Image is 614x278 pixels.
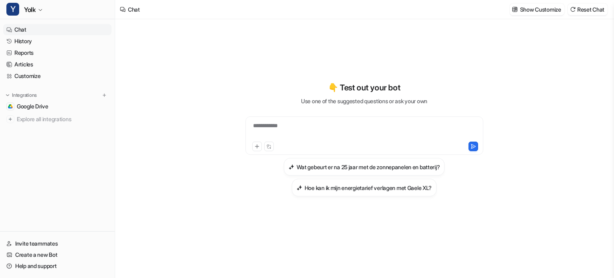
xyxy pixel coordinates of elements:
[289,164,294,170] img: Wat gebeurt er na 25 jaar met de zonnepanelen en batterij?
[3,59,112,70] a: Articles
[6,115,14,123] img: explore all integrations
[568,4,608,15] button: Reset Chat
[570,6,576,12] img: reset
[5,92,10,98] img: expand menu
[24,4,36,15] span: Yolk
[3,260,112,272] a: Help and support
[328,82,400,94] p: 👇 Test out your bot
[510,4,564,15] button: Show Customize
[12,92,37,98] p: Integrations
[17,113,108,126] span: Explore all integrations
[520,5,561,14] p: Show Customize
[292,179,437,196] button: Hoe kan ik mijn energietarief verlagen met Gaele XL?Hoe kan ik mijn energietarief verlagen met Ga...
[512,6,518,12] img: customize
[301,97,427,105] p: Use one of the suggested questions or ask your own
[3,36,112,47] a: History
[6,3,19,16] span: Y
[128,5,140,14] div: Chat
[17,102,48,110] span: Google Drive
[297,163,440,171] h3: Wat gebeurt er na 25 jaar met de zonnepanelen en batterij?
[8,104,13,109] img: Google Drive
[3,91,39,99] button: Integrations
[3,114,112,125] a: Explore all integrations
[3,238,112,249] a: Invite teammates
[3,101,112,112] a: Google DriveGoogle Drive
[3,70,112,82] a: Customize
[297,185,302,191] img: Hoe kan ik mijn energietarief verlagen met Gaele XL?
[3,249,112,260] a: Create a new Bot
[3,47,112,58] a: Reports
[3,24,112,35] a: Chat
[284,158,445,176] button: Wat gebeurt er na 25 jaar met de zonnepanelen en batterij?Wat gebeurt er na 25 jaar met de zonnep...
[102,92,107,98] img: menu_add.svg
[305,184,432,192] h3: Hoe kan ik mijn energietarief verlagen met Gaele XL?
